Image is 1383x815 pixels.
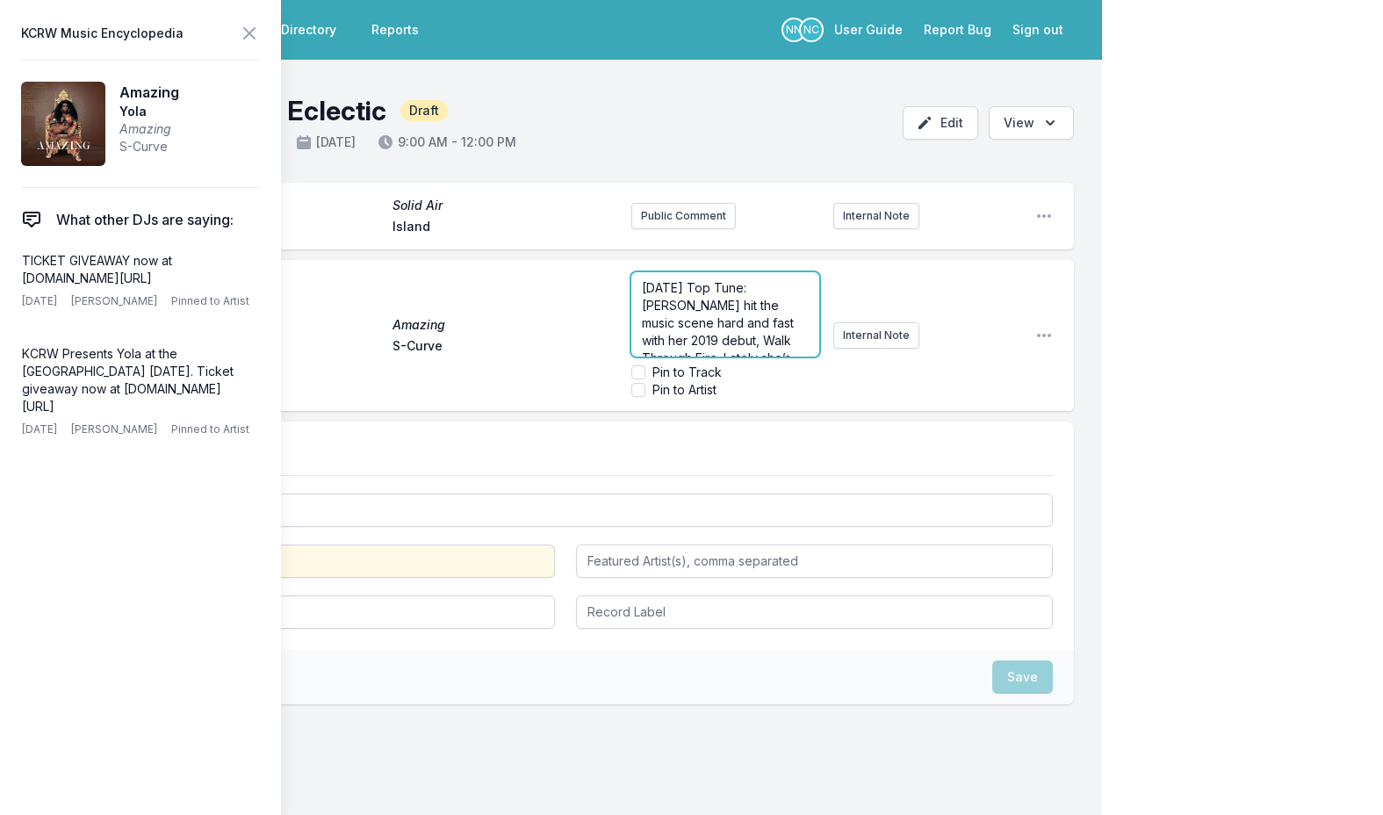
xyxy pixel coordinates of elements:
input: Featured Artist(s), comma separated [576,545,1054,578]
input: Album Title [77,595,555,629]
span: [PERSON_NAME] [71,294,157,308]
span: Solid Air [393,197,616,214]
a: User Guide [824,14,913,46]
a: Report Bug [913,14,1002,46]
span: Draft [400,100,448,121]
button: Open playlist item options [1035,327,1053,344]
input: Artist [77,545,555,578]
span: Pinned to Artist [171,422,249,436]
span: [DATE] [22,294,57,308]
span: 9:00 AM - 12:00 PM [377,133,516,151]
span: [DATE] [22,422,57,436]
p: Novena Carmel [799,18,824,42]
label: Pin to Artist [652,381,717,399]
p: KCRW Presents Yola at the [GEOGRAPHIC_DATA] [DATE]. Ticket giveaway now at [DOMAIN_NAME][URL] [22,345,252,415]
span: Amazing [119,120,179,138]
span: [PERSON_NAME] [71,422,157,436]
span: Amazing [393,316,616,334]
span: KCRW Music Encyclopedia [21,21,184,46]
button: Open playlist item options [1035,207,1053,225]
button: Edit [903,106,978,140]
span: Island [393,218,616,239]
button: Internal Note [833,322,919,349]
span: What other DJs are saying: [56,209,234,230]
span: S-Curve [393,337,616,358]
span: [DATE] Top Tune: [PERSON_NAME] hit the music scene hard and fast with her 2019 debut, Walk Throug... [642,280,809,523]
button: Save [992,660,1053,694]
span: [DATE] [295,133,356,151]
a: Reports [361,14,429,46]
span: Amazing [119,82,179,103]
input: Track Title [77,494,1053,527]
span: Pinned to Artist [171,294,249,308]
input: Record Label [576,595,1054,629]
img: Amazing [21,82,105,166]
p: TICKET GIVEAWAY now at [DOMAIN_NAME][URL] [22,252,252,287]
button: Open options [989,106,1074,140]
span: S-Curve [119,138,179,155]
button: Sign out [1002,14,1074,46]
button: Public Comment [631,203,736,229]
label: Pin to Track [652,364,722,381]
span: Yola [119,103,179,120]
p: Nassir Nassirzadeh [782,18,806,42]
button: Internal Note [833,203,919,229]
